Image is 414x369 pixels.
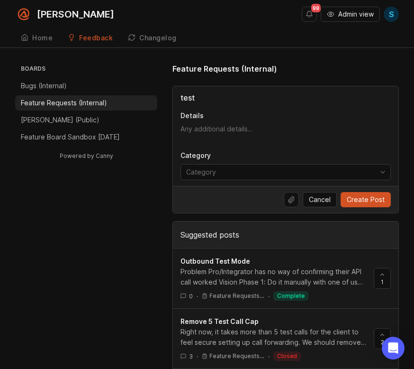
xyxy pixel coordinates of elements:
[79,35,113,41] div: Feedback
[32,35,53,41] div: Home
[389,9,394,20] span: S
[284,192,299,207] button: Upload file
[15,6,32,23] img: Smith.ai logo
[172,63,277,74] h1: Feature Requests (Internal)
[309,195,331,204] span: Cancel
[180,316,374,361] a: Remove 5 Test Call CapRight now, it takes more than 5 test calls for the client to feel secure se...
[122,28,182,48] a: Changelog
[277,292,305,300] p: complete
[209,292,264,300] p: Feature Requests…
[21,98,107,108] p: Feature Requests (Internal)
[321,7,380,22] button: Admin view
[189,352,193,360] span: 3
[197,292,198,300] div: ·
[189,292,193,300] span: 0
[180,256,374,301] a: Outbound Test ModeProblem Pro/Integrator has no way of confirming their API call worked Vision Ph...
[382,337,405,360] div: Open Intercom Messenger
[180,111,391,120] p: Details
[381,338,384,346] span: 2
[374,268,391,289] button: 1
[374,328,391,349] button: 2
[347,195,385,204] span: Create Post
[58,150,115,161] a: Powered by Canny
[338,9,374,19] span: Admin view
[37,9,114,19] div: [PERSON_NAME]
[180,327,366,348] div: Right now, it takes more than 5 test calls for the client to feel secure setting up call forwardi...
[311,4,321,12] span: 99
[15,95,157,111] a: Feature Requests (Internal)
[180,317,259,325] span: Remove 5 Test Call Cap
[62,28,118,48] a: Feedback
[303,192,337,207] button: Cancel
[15,28,58,48] a: Home
[180,92,391,103] input: Title
[302,7,317,22] button: Notifications
[268,292,270,300] div: ·
[173,221,398,248] div: Suggested posts
[268,352,270,360] div: ·
[180,267,366,287] div: Problem Pro/Integrator has no way of confirming their API call worked Vision Phase 1: Do it manua...
[180,164,391,180] div: toggle menu
[186,167,374,177] input: Category
[15,78,157,93] a: Bugs (Internal)
[21,81,67,91] p: Bugs (Internal)
[21,115,99,125] p: [PERSON_NAME] (Public)
[19,63,157,76] h3: Boards
[277,352,297,360] p: closed
[209,352,264,360] p: Feature Requests…
[21,132,120,142] p: Feature Board Sandbox [DATE]
[375,168,390,176] svg: toggle icon
[15,112,157,128] a: [PERSON_NAME] (Public)
[180,151,391,160] p: Category
[381,278,384,286] span: 1
[197,352,198,360] div: ·
[15,129,157,145] a: Feature Board Sandbox [DATE]
[180,124,391,143] textarea: Details
[341,192,391,207] button: Create Post
[384,7,399,22] button: S
[139,35,177,41] div: Changelog
[180,257,250,265] span: Outbound Test Mode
